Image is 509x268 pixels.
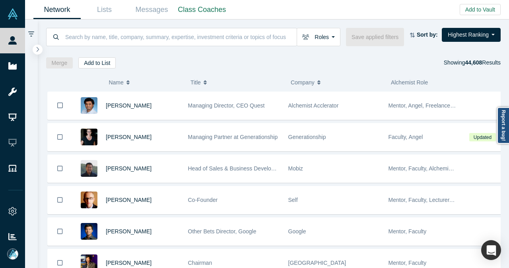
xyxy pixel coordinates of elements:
span: Mentor, Faculty [389,260,427,266]
img: Michael Chang's Profile Image [81,160,97,177]
div: Showing [444,57,501,68]
a: Lists [81,0,128,19]
button: Name [109,74,182,91]
img: Rachel Chalmers's Profile Image [81,129,97,145]
span: Alchemist Role [391,79,428,86]
button: Title [190,74,282,91]
img: Steven Kan's Profile Image [81,223,97,240]
span: Mentor, Faculty, Alchemist 25 [389,165,461,172]
button: Bookmark [48,218,72,245]
a: [PERSON_NAME] [106,134,152,140]
span: Faculty, Angel [389,134,423,140]
span: Google [288,228,306,235]
button: Roles [297,28,340,46]
button: Merge [46,57,73,68]
button: Bookmark [48,92,72,119]
button: Company [291,74,383,91]
a: Messages [128,0,175,19]
img: Mia Scott's Account [7,248,18,260]
button: Bookmark [48,123,72,151]
a: Report a bug! [497,107,509,144]
span: Other Bets Director, Google [188,228,256,235]
a: [PERSON_NAME] [106,102,152,109]
span: [GEOGRAPHIC_DATA] [288,260,346,266]
span: Mentor, Faculty [389,228,427,235]
span: Updated [469,133,495,141]
button: Highest Ranking [442,28,501,42]
img: Gnani Palanikumar's Profile Image [81,97,97,114]
button: Bookmark [48,155,72,182]
button: Save applied filters [346,28,404,46]
a: [PERSON_NAME] [106,260,152,266]
button: Bookmark [48,186,72,214]
img: Alchemist Vault Logo [7,8,18,20]
a: [PERSON_NAME] [106,197,152,203]
button: Add to List [78,57,116,68]
input: Search by name, title, company, summary, expertise, investment criteria or topics of focus [64,27,297,46]
span: Co-Founder [188,197,218,203]
img: Robert Winder's Profile Image [81,192,97,208]
a: [PERSON_NAME] [106,228,152,235]
a: Network [33,0,81,19]
span: Chairman [188,260,212,266]
strong: Sort by: [417,31,438,38]
span: Alchemist Acclerator [288,102,339,109]
span: Results [465,59,501,66]
strong: 44,608 [465,59,482,66]
span: Managing Director, CEO Quest [188,102,265,109]
span: Mobiz [288,165,303,172]
span: Head of Sales & Business Development (interim) [188,165,309,172]
span: Self [288,197,298,203]
span: Managing Partner at Generationship [188,134,278,140]
span: Name [109,74,123,91]
span: Title [190,74,201,91]
a: Class Coaches [175,0,229,19]
a: [PERSON_NAME] [106,165,152,172]
button: Add to Vault [460,4,501,15]
span: Generationship [288,134,326,140]
span: Company [291,74,315,91]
